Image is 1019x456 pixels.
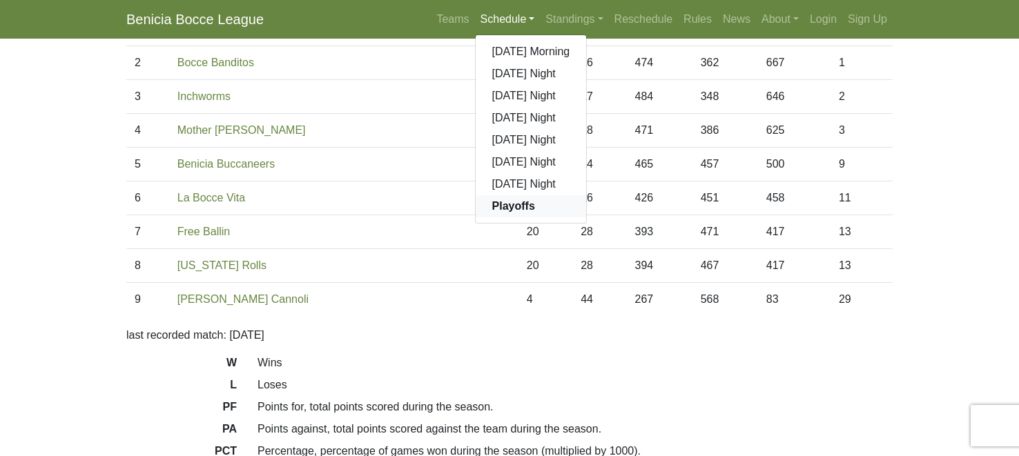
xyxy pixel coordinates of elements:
a: [DATE] Night [476,173,587,195]
dt: L [116,377,247,399]
td: 13 [831,249,893,283]
td: 471 [692,215,758,249]
a: Benicia Bocce League [126,6,264,33]
td: 471 [627,114,692,148]
td: 484 [627,80,692,114]
td: 18 [572,114,626,148]
a: Standings [540,6,608,33]
td: 20 [518,249,572,283]
td: 500 [758,148,831,181]
a: Mother [PERSON_NAME] [177,124,306,136]
td: 3 [126,80,169,114]
td: 83 [758,283,831,317]
td: 26 [572,181,626,215]
a: [DATE] Night [476,129,587,151]
a: News [717,6,756,33]
a: Benicia Buccaneers [177,158,275,170]
a: Sign Up [842,6,893,33]
td: 9 [831,148,893,181]
td: 11 [831,181,893,215]
td: 417 [758,215,831,249]
td: 24 [572,148,626,181]
td: 3 [831,114,893,148]
a: Playoffs [476,195,587,217]
dt: W [116,355,247,377]
a: [DATE] Night [476,85,587,107]
a: La Bocce Vita [177,192,245,204]
td: 417 [758,249,831,283]
td: 1 [831,46,893,80]
td: 28 [572,249,626,283]
a: Bocce Banditos [177,57,254,68]
td: 2 [831,80,893,114]
td: 457 [692,148,758,181]
td: 667 [758,46,831,80]
td: 426 [627,181,692,215]
a: [DATE] Night [476,63,587,85]
td: 16 [572,46,626,80]
td: 7 [126,215,169,249]
td: 6 [126,181,169,215]
td: 4 [518,283,572,317]
a: [DATE] Morning [476,41,587,63]
div: Schedule [475,34,588,224]
td: 458 [758,181,831,215]
a: Free Ballin [177,226,230,237]
dt: PA [116,421,247,443]
a: Teams [431,6,474,33]
td: 13 [831,215,893,249]
td: 386 [692,114,758,148]
td: 451 [692,181,758,215]
a: About [756,6,804,33]
a: Login [804,6,842,33]
dd: Points against, total points scored against the team during the season. [247,421,903,437]
td: 625 [758,114,831,148]
td: 8 [126,249,169,283]
dd: Loses [247,377,903,393]
td: 568 [692,283,758,317]
a: Schedule [475,6,541,33]
td: 44 [572,283,626,317]
a: [US_STATE] Rolls [177,259,266,271]
p: last recorded match: [DATE] [126,327,893,344]
td: 465 [627,148,692,181]
a: Reschedule [609,6,679,33]
td: 17 [572,80,626,114]
a: Rules [678,6,717,33]
a: [DATE] Night [476,151,587,173]
dt: PF [116,399,247,421]
td: 28 [572,215,626,249]
td: 474 [627,46,692,80]
td: 9 [126,283,169,317]
strong: Playoffs [492,200,535,212]
td: 393 [627,215,692,249]
td: 20 [518,215,572,249]
td: 2 [126,46,169,80]
dd: Wins [247,355,903,371]
a: Inchworms [177,90,231,102]
td: 362 [692,46,758,80]
td: 394 [627,249,692,283]
td: 348 [692,80,758,114]
dd: Points for, total points scored during the season. [247,399,903,415]
td: 4 [126,114,169,148]
a: [PERSON_NAME] Cannoli [177,293,309,305]
td: 267 [627,283,692,317]
td: 646 [758,80,831,114]
td: 29 [831,283,893,317]
a: [DATE] Night [476,107,587,129]
td: 467 [692,249,758,283]
td: 5 [126,148,169,181]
